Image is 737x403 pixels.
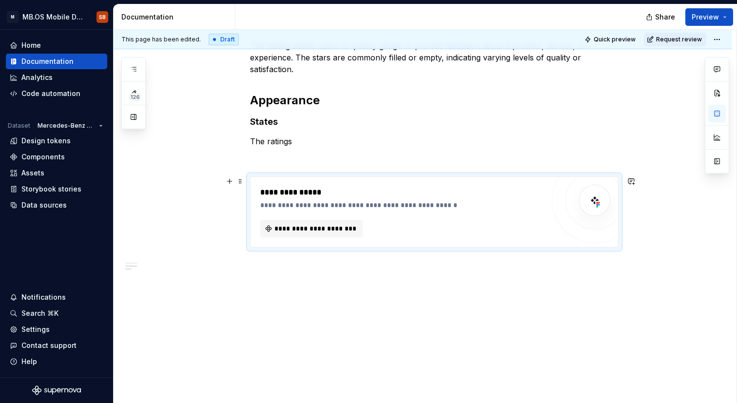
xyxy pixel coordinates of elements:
a: Code automation [6,86,107,101]
div: M [7,11,19,23]
a: Documentation [6,54,107,69]
a: Design tokens [6,133,107,149]
div: Dataset [8,122,30,130]
span: Preview [692,12,719,22]
div: Draft [209,34,239,45]
h2: Appearance [250,93,619,108]
div: Storybook stories [21,184,81,194]
span: Mercedes-Benz 2.0 [38,122,95,130]
a: Settings [6,322,107,337]
a: Components [6,149,107,165]
button: Search ⌘K [6,306,107,321]
div: Search ⌘K [21,308,58,318]
span: Request review [656,36,702,43]
div: Code automation [21,89,80,98]
span: Share [655,12,675,22]
h4: States [250,116,619,128]
button: Request review [644,33,706,46]
div: Documentation [121,12,231,22]
div: Design tokens [21,136,71,146]
a: Analytics [6,70,107,85]
button: Share [641,8,681,26]
svg: Supernova Logo [32,385,81,395]
button: Help [6,354,107,369]
div: Contact support [21,341,77,350]
div: Data sources [21,200,67,210]
div: Documentation [21,57,74,66]
span: Quick preview [594,36,636,43]
div: Settings [21,325,50,334]
span: This page has been edited. [121,36,201,43]
div: Assets [21,168,44,178]
div: MB.OS Mobile Design System [22,12,85,22]
span: 126 [129,93,141,101]
button: Contact support [6,338,107,353]
button: Preview [685,8,733,26]
div: Analytics [21,73,53,82]
div: SB [99,13,106,21]
a: Home [6,38,107,53]
div: Components [21,152,65,162]
button: Mercedes-Benz 2.0 [33,119,107,133]
button: Notifications [6,289,107,305]
button: Quick preview [582,33,640,46]
button: MMB.OS Mobile Design SystemSB [2,6,111,27]
div: Home [21,40,41,50]
a: Storybook stories [6,181,107,197]
a: Data sources [6,197,107,213]
div: Notifications [21,292,66,302]
div: Help [21,357,37,366]
a: Assets [6,165,107,181]
p: The ratings [250,135,619,147]
p: The Rating allows users to quickly gauge or provide feedback about a product, service, or experie... [250,40,619,75]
